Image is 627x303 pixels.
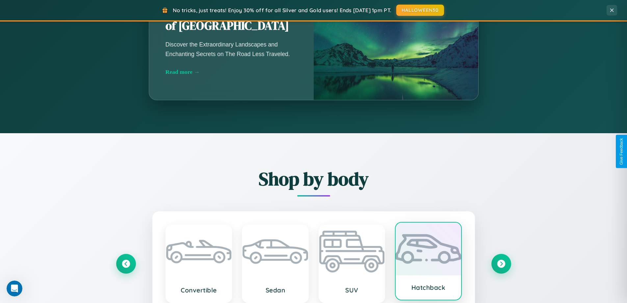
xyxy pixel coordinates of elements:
p: Discover the Extraordinary Landscapes and Enchanting Secrets on The Road Less Traveled. [166,40,297,58]
iframe: Intercom live chat [7,281,22,296]
button: HALLOWEEN30 [396,5,444,16]
h3: Convertible [173,286,225,294]
div: Read more → [166,69,297,76]
h3: SUV [326,286,378,294]
div: Give Feedback [619,138,624,165]
h3: Hatchback [402,284,455,291]
h2: Unearthing the Mystique of [GEOGRAPHIC_DATA] [166,3,297,34]
h3: Sedan [249,286,301,294]
span: No tricks, just treats! Enjoy 30% off for all Silver and Gold users! Ends [DATE] 1pm PT. [173,7,391,14]
h2: Shop by body [116,166,511,192]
